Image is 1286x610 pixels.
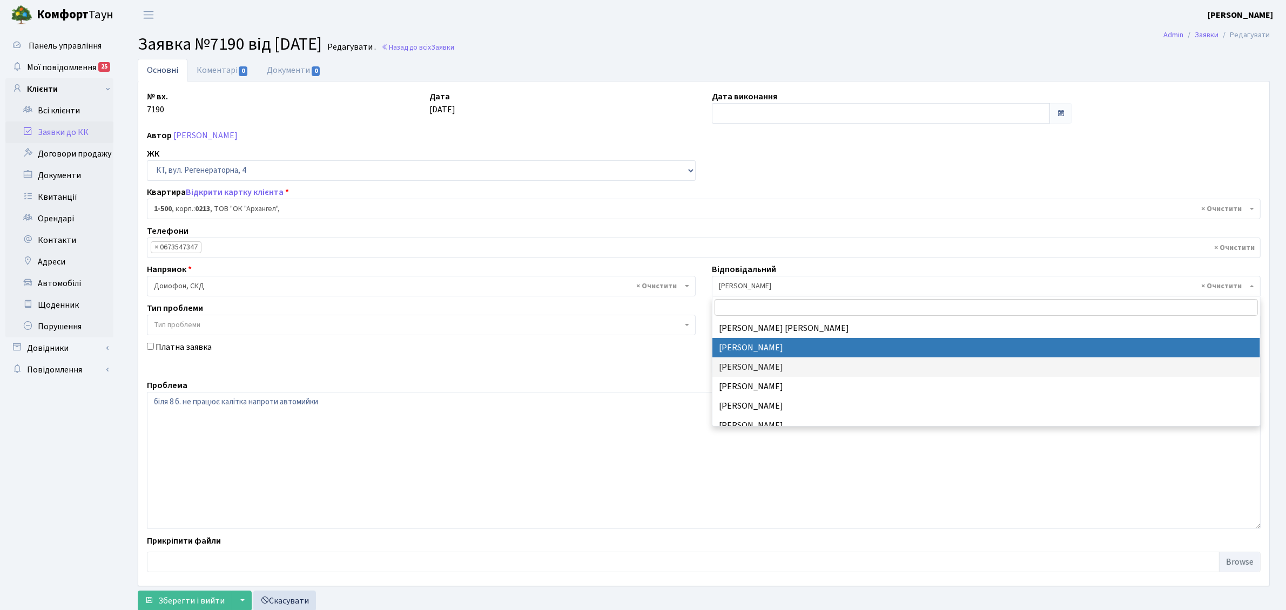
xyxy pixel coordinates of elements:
[712,416,1260,435] li: [PERSON_NAME]
[135,6,162,24] button: Переключити навігацію
[429,90,450,103] label: Дата
[5,165,113,186] a: Документи
[5,229,113,251] a: Контакти
[147,302,203,315] label: Тип проблеми
[258,59,330,82] a: Документи
[11,4,32,26] img: logo.png
[186,186,284,198] a: Відкрити картку клієнта
[154,204,1247,214] span: <b>1-500</b>, корп.: <b>0213</b>, ТОВ "ОК "Архангел",
[37,6,113,24] span: Таун
[37,6,89,23] b: Комфорт
[195,204,210,214] b: 0213
[636,281,677,292] span: Видалити всі елементи
[158,595,225,607] span: Зберегти і вийти
[5,121,113,143] a: Заявки до КК
[712,276,1261,296] span: Корчун А. А.
[5,186,113,208] a: Квитанції
[5,337,113,359] a: Довідники
[431,42,454,52] span: Заявки
[147,276,696,296] span: Домофон, СКД
[147,379,187,392] label: Проблема
[1218,29,1270,41] li: Редагувати
[5,78,113,100] a: Клієнти
[138,59,187,82] a: Основні
[1147,24,1286,46] nav: breadcrumb
[5,359,113,381] a: Повідомлення
[147,199,1261,219] span: <b>1-500</b>, корп.: <b>0213</b>, ТОВ "ОК "Архангел",
[147,186,289,199] label: Квартира
[712,338,1260,357] li: [PERSON_NAME]
[381,42,454,52] a: Назад до всіхЗаявки
[712,263,776,276] label: Відповідальний
[147,225,188,238] label: Телефони
[5,57,113,78] a: Мої повідомлення25
[187,59,258,82] a: Коментарі
[1201,204,1242,214] span: Видалити всі елементи
[1208,9,1273,21] b: [PERSON_NAME]
[5,35,113,57] a: Панель управління
[5,294,113,316] a: Щоденник
[325,42,376,52] small: Редагувати .
[147,263,192,276] label: Напрямок
[712,377,1260,396] li: [PERSON_NAME]
[154,204,172,214] b: 1-500
[712,90,777,103] label: Дата виконання
[151,241,201,253] li: 0673547347
[421,90,704,124] div: [DATE]
[29,40,102,52] span: Панель управління
[712,396,1260,416] li: [PERSON_NAME]
[719,281,1247,292] span: Корчун А. А.
[27,62,96,73] span: Мої повідомлення
[156,341,212,354] label: Платна заявка
[5,273,113,294] a: Автомобілі
[1163,29,1183,40] a: Admin
[147,129,172,142] label: Автор
[154,242,158,253] span: ×
[712,357,1260,377] li: [PERSON_NAME]
[1201,281,1242,292] span: Видалити всі елементи
[5,208,113,229] a: Орендарі
[5,251,113,273] a: Адреси
[154,281,682,292] span: Домофон, СКД
[1208,9,1273,22] a: [PERSON_NAME]
[147,392,1261,529] textarea: біля 8 б. не працює калітка напроти автомийки
[5,143,113,165] a: Договори продажу
[147,90,168,103] label: № вх.
[5,100,113,121] a: Всі клієнти
[312,66,320,76] span: 0
[147,534,221,547] label: Прикріпити файли
[712,318,1260,338] li: [PERSON_NAME] [PERSON_NAME]
[139,90,421,124] div: 7190
[154,320,200,330] span: Тип проблеми
[173,130,238,141] a: [PERSON_NAME]
[147,147,159,160] label: ЖК
[1214,242,1255,253] span: Видалити всі елементи
[138,32,322,57] span: Заявка №7190 від [DATE]
[98,62,110,72] div: 25
[5,316,113,337] a: Порушення
[1195,29,1218,40] a: Заявки
[239,66,247,76] span: 0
